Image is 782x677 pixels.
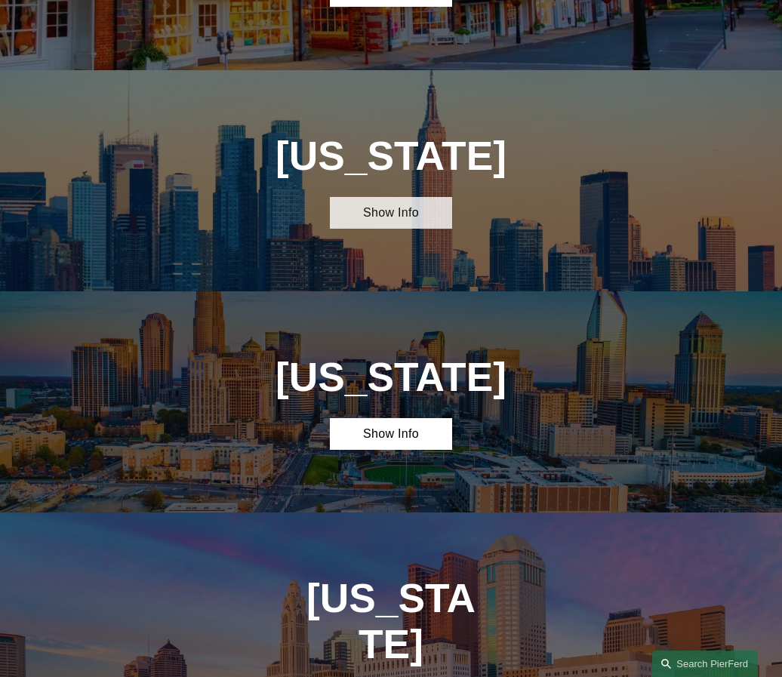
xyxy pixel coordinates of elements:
[330,418,452,450] a: Show Info
[652,651,758,677] a: Search this site
[238,355,544,401] h1: [US_STATE]
[238,134,544,180] h1: [US_STATE]
[299,576,482,668] h1: [US_STATE]
[330,197,452,229] a: Show Info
